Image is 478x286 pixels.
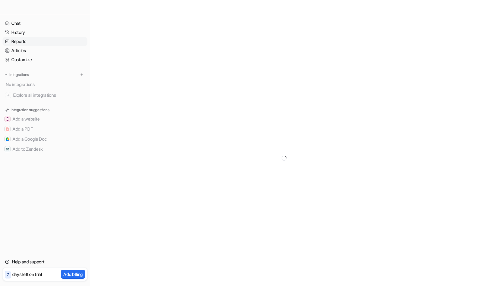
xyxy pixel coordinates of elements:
button: Integrations [3,72,31,78]
img: Add a PDF [6,127,9,131]
img: Add a Google Doc [6,137,9,141]
a: Chat [3,19,87,28]
img: expand menu [4,73,8,77]
a: Explore all integrations [3,91,87,100]
a: Customize [3,55,87,64]
img: explore all integrations [5,92,11,98]
button: Add a PDFAdd a PDF [3,124,87,134]
button: Add a Google DocAdd a Google Doc [3,134,87,144]
img: menu_add.svg [80,73,84,77]
p: days left on trial [12,271,42,278]
a: History [3,28,87,37]
p: Integrations [9,72,29,77]
p: Integration suggestions [11,107,49,113]
div: No integrations [4,79,87,89]
img: Add to Zendesk [6,147,9,151]
p: Add billing [63,271,83,278]
a: Articles [3,46,87,55]
p: 7 [7,272,9,278]
a: Help and support [3,257,87,266]
a: Reports [3,37,87,46]
img: Add a website [6,117,9,121]
button: Add to ZendeskAdd to Zendesk [3,144,87,154]
span: Explore all integrations [13,90,85,100]
button: Add a websiteAdd a website [3,114,87,124]
button: Add billing [61,270,85,279]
